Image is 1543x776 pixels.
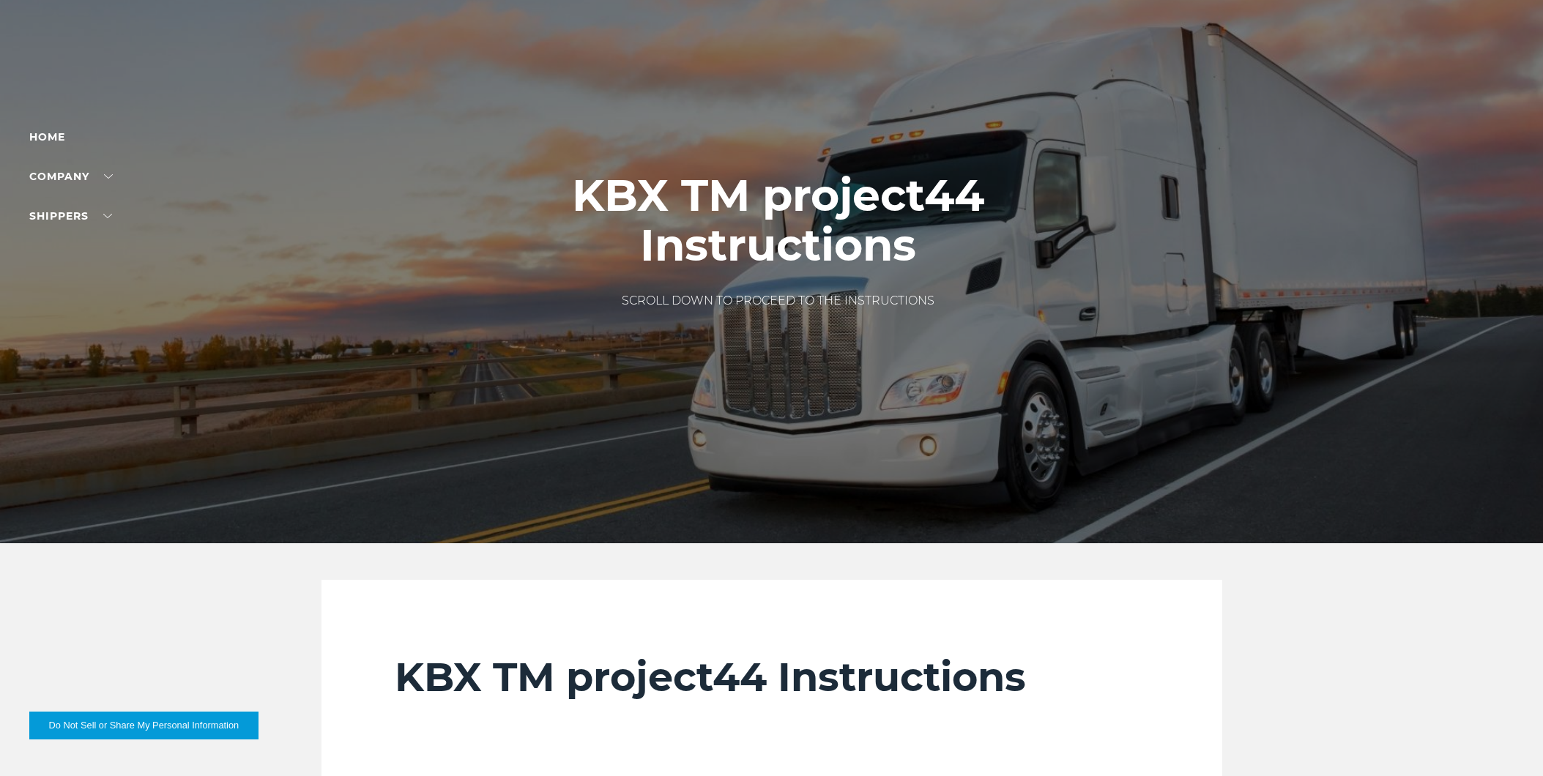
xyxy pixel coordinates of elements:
[29,130,65,143] a: Home
[477,292,1078,310] p: SCROLL DOWN TO PROCEED TO THE INSTRUCTIONS
[717,29,827,94] img: kbx logo
[29,712,259,739] button: Do Not Sell or Share My Personal Information
[29,209,112,223] a: SHIPPERS
[477,171,1078,270] h1: KBX TM project44 Instructions
[29,29,88,51] div: Log in
[29,170,113,183] a: Company
[395,653,1149,701] h2: KBX TM project44 Instructions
